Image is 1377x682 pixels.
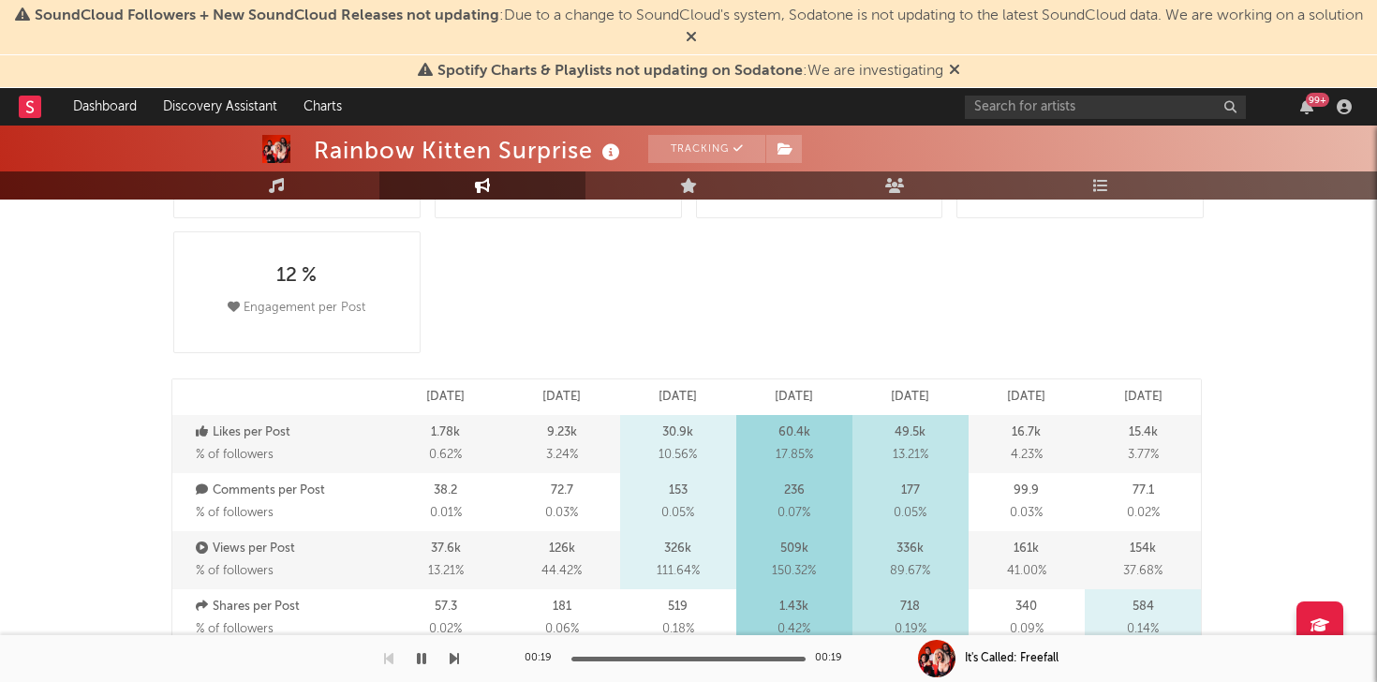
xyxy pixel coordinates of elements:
p: 72.7 [551,480,573,502]
div: 00:19 [525,647,562,670]
p: 9.23k [547,422,577,444]
span: 13.21 % [893,444,928,467]
p: 326k [664,538,691,560]
span: 0.02 % [429,618,462,641]
p: [DATE] [426,386,465,408]
p: 177 [901,480,920,502]
p: 15.4k [1129,422,1158,444]
p: 161k [1014,538,1039,560]
span: 0.19 % [895,618,926,641]
p: 336k [896,538,924,560]
p: 340 [1015,596,1037,618]
div: 99 + [1306,93,1329,107]
p: 38.2 [434,480,457,502]
p: 57.3 [435,596,457,618]
p: Comments per Post [196,480,383,502]
span: 44.42 % [541,560,582,583]
p: Views per Post [196,538,383,560]
span: 0.18 % [662,618,694,641]
span: 89.67 % [890,560,930,583]
span: 0.05 % [894,502,926,525]
p: 1.78k [431,422,460,444]
p: 77.1 [1133,480,1154,502]
p: 30.9k [662,422,693,444]
span: % of followers [196,507,274,519]
span: 0.09 % [1010,618,1044,641]
p: 1.43k [779,596,808,618]
span: % of followers [196,565,274,577]
div: 12 % [276,265,317,288]
span: 0.03 % [1010,502,1043,525]
p: 181 [553,596,571,618]
div: Engagement per Post [228,297,365,319]
span: 0.02 % [1127,502,1160,525]
p: 236 [784,480,805,502]
span: 17.85 % [776,444,813,467]
p: [DATE] [1007,386,1045,408]
p: Likes per Post [196,422,383,444]
span: 0.07 % [777,502,810,525]
span: 41.00 % [1007,560,1046,583]
span: Dismiss [949,64,960,79]
span: 4.23 % [1011,444,1043,467]
p: 60.4k [778,422,810,444]
span: 13.21 % [428,560,464,583]
p: 37.6k [431,538,461,560]
p: 49.5k [895,422,925,444]
span: 10.56 % [659,444,697,467]
span: % of followers [196,623,274,635]
span: 3.77 % [1128,444,1159,467]
p: [DATE] [659,386,697,408]
p: [DATE] [1124,386,1162,408]
span: 150.32 % [772,560,816,583]
input: Search for artists [965,96,1246,119]
div: 00:19 [815,647,852,670]
span: 0.01 % [430,502,462,525]
p: 509k [780,538,808,560]
span: Spotify Charts & Playlists not updating on Sodatone [437,64,803,79]
p: 519 [668,596,688,618]
span: SoundCloud Followers + New SoundCloud Releases not updating [35,8,499,23]
span: 0.42 % [777,618,810,641]
p: [DATE] [775,386,813,408]
span: 37.68 % [1123,560,1162,583]
a: Charts [290,88,355,126]
button: 99+ [1300,99,1313,114]
span: 0.03 % [545,502,578,525]
p: Shares per Post [196,596,383,618]
a: Discovery Assistant [150,88,290,126]
div: Rainbow Kitten Surprise [314,135,625,166]
span: : Due to a change to SoundCloud's system, Sodatone is not updating to the latest SoundCloud data.... [35,8,1363,23]
a: Dashboard [60,88,150,126]
span: % of followers [196,449,274,461]
p: 154k [1130,538,1156,560]
p: 584 [1133,596,1154,618]
p: 153 [669,480,688,502]
span: 0.06 % [545,618,579,641]
p: [DATE] [891,386,929,408]
p: 16.7k [1012,422,1041,444]
span: Dismiss [686,31,697,46]
button: Tracking [648,135,765,163]
span: 0.05 % [661,502,694,525]
p: 126k [549,538,575,560]
span: 3.24 % [546,444,578,467]
p: 99.9 [1014,480,1039,502]
p: [DATE] [542,386,581,408]
div: It's Called: Freefall [965,650,1059,667]
p: 718 [900,596,920,618]
span: 111.64 % [657,560,700,583]
span: 0.14 % [1127,618,1159,641]
span: 0.62 % [429,444,462,467]
span: : We are investigating [437,64,943,79]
